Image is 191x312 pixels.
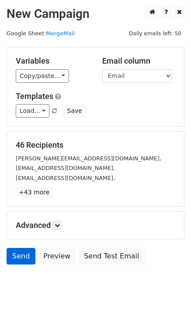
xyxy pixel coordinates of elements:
[78,248,145,265] a: Send Test Email
[16,165,115,171] small: [EMAIL_ADDRESS][DOMAIN_NAME],
[16,104,49,118] a: Load...
[16,175,115,181] small: [EMAIL_ADDRESS][DOMAIN_NAME],
[126,30,184,37] a: Daily emails left: 50
[16,92,53,101] a: Templates
[16,140,175,150] h5: 46 Recipients
[16,155,161,162] small: [PERSON_NAME][EMAIL_ADDRESS][DOMAIN_NAME],
[46,30,75,37] a: MergeMail
[38,248,76,265] a: Preview
[7,248,35,265] a: Send
[126,29,184,38] span: Daily emails left: 50
[102,56,176,66] h5: Email column
[16,187,52,198] a: +43 more
[16,69,69,83] a: Copy/paste...
[147,270,191,312] iframe: Chat Widget
[16,56,89,66] h5: Variables
[63,104,86,118] button: Save
[7,30,75,37] small: Google Sheet:
[7,7,184,21] h2: New Campaign
[16,220,175,230] h5: Advanced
